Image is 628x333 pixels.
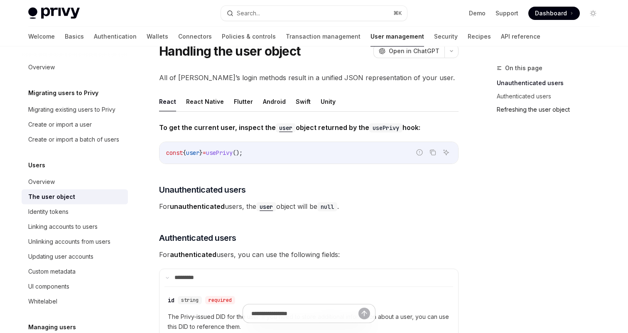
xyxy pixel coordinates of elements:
[203,149,206,157] span: =
[186,149,199,157] span: user
[159,201,459,212] span: For users, the object will be .
[22,249,128,264] a: Updating user accounts
[28,237,110,247] div: Unlinking accounts from users
[505,63,542,73] span: On this page
[234,92,253,111] button: Flutter
[28,88,98,98] h5: Migrating users to Privy
[276,123,296,132] a: user
[389,47,439,55] span: Open in ChatGPT
[183,149,186,157] span: {
[170,202,225,211] strong: unauthenticated
[205,296,235,304] div: required
[393,10,402,17] span: ⌘ K
[28,267,76,277] div: Custom metadata
[28,135,119,144] div: Create or import a batch of users
[496,9,518,17] a: Support
[168,296,174,304] div: id
[28,62,55,72] div: Overview
[369,123,402,132] code: usePrivy
[22,174,128,189] a: Overview
[358,308,370,319] button: Send message
[94,27,137,47] a: Authentication
[159,249,459,260] span: For users, you can use the following fields:
[170,250,216,259] strong: authenticated
[181,297,199,304] span: string
[468,27,491,47] a: Recipes
[186,92,224,111] button: React Native
[22,294,128,309] a: Whitelabel
[414,147,425,158] button: Report incorrect code
[206,149,233,157] span: usePrivy
[276,123,296,132] code: user
[535,9,567,17] span: Dashboard
[28,222,98,232] div: Linking accounts to users
[22,219,128,234] a: Linking accounts to users
[22,264,128,279] a: Custom metadata
[28,192,75,202] div: The user object
[233,149,243,157] span: ();
[178,27,212,47] a: Connectors
[221,6,407,21] button: Search...⌘K
[497,90,606,103] a: Authenticated users
[159,232,236,244] span: Authenticated users
[22,189,128,204] a: The user object
[28,322,76,332] h5: Managing users
[497,76,606,90] a: Unauthenticated users
[427,147,438,158] button: Copy the contents from the code block
[28,177,55,187] div: Overview
[28,27,55,47] a: Welcome
[373,44,444,58] button: Open in ChatGPT
[263,92,286,111] button: Android
[28,296,57,306] div: Whitelabel
[22,204,128,219] a: Identity tokens
[147,27,168,47] a: Wallets
[222,27,276,47] a: Policies & controls
[28,252,93,262] div: Updating user accounts
[256,202,276,211] code: user
[441,147,451,158] button: Ask AI
[469,9,486,17] a: Demo
[159,72,459,83] span: All of [PERSON_NAME]’s login methods result in a unified JSON representation of your user.
[256,202,276,211] a: user
[166,149,183,157] span: const
[22,102,128,117] a: Migrating existing users to Privy
[370,27,424,47] a: User management
[199,149,203,157] span: }
[317,202,337,211] code: null
[321,92,336,111] button: Unity
[65,27,84,47] a: Basics
[497,103,606,116] a: Refreshing the user object
[159,92,176,111] button: React
[286,27,361,47] a: Transaction management
[28,160,45,170] h5: Users
[296,92,311,111] button: Swift
[22,132,128,147] a: Create or import a batch of users
[28,282,69,291] div: UI components
[586,7,600,20] button: Toggle dark mode
[28,7,80,19] img: light logo
[237,8,260,18] div: Search...
[28,120,92,130] div: Create or import a user
[22,279,128,294] a: UI components
[528,7,580,20] a: Dashboard
[22,117,128,132] a: Create or import a user
[22,60,128,75] a: Overview
[434,27,458,47] a: Security
[159,184,246,196] span: Unauthenticated users
[22,234,128,249] a: Unlinking accounts from users
[159,44,300,59] h1: Handling the user object
[28,207,69,217] div: Identity tokens
[28,105,115,115] div: Migrating existing users to Privy
[501,27,540,47] a: API reference
[159,123,420,132] strong: To get the current user, inspect the object returned by the hook:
